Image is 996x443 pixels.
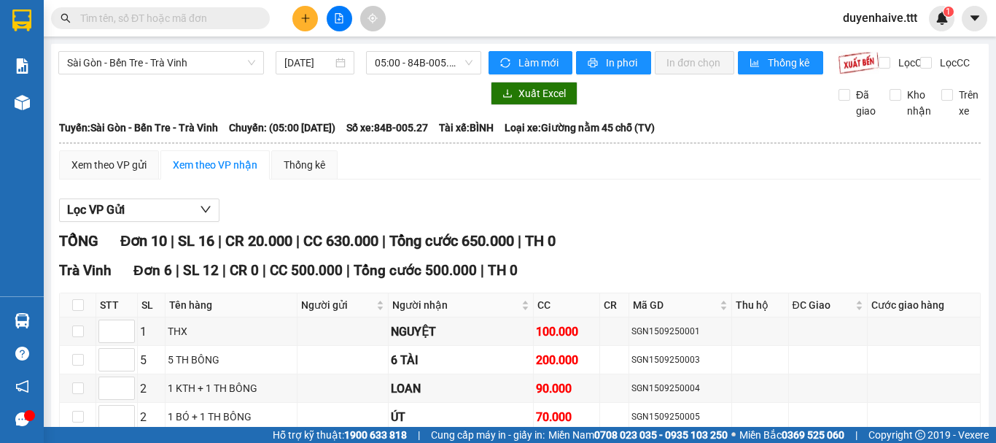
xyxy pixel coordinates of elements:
sup: 1 [944,7,954,17]
button: syncLàm mới [489,51,572,74]
div: 70.000 [536,408,597,426]
span: Tổng cước 500.000 [354,262,477,279]
div: 2 [140,380,163,398]
span: down [200,204,211,215]
button: aim [360,6,386,31]
span: | [171,232,174,250]
div: LOAN [391,380,531,398]
div: SGN1509250005 [631,410,729,424]
span: 05:00 - 84B-005.27 [375,52,472,74]
span: ĐC Giao [793,297,853,313]
th: SL [138,293,166,317]
span: Mã GD [633,297,717,313]
span: sync [500,58,513,69]
div: 5 [140,351,163,369]
span: Làm mới [518,55,561,71]
span: CC 500.000 [270,262,343,279]
span: Trà Vinh [59,262,112,279]
div: ÚT [391,408,531,426]
span: aim [367,13,378,23]
div: NGUYỆT [391,323,531,341]
button: file-add [327,6,352,31]
div: Thống kê [284,157,325,173]
span: Tổng cước 650.000 [389,232,514,250]
div: 90.000 [536,380,597,398]
span: Đã giao [850,87,882,119]
span: Đơn 6 [133,262,172,279]
span: Số xe: 84B-005.27 [346,120,428,136]
img: warehouse-icon [15,313,30,328]
span: TH 0 [488,262,518,279]
span: Sài Gòn - Bến Tre - Trà Vinh [67,52,255,74]
button: printerIn phơi [576,51,651,74]
span: Kho nhận [901,87,937,119]
input: Tìm tên, số ĐT hoặc mã đơn [80,10,252,26]
button: plus [292,6,318,31]
input: 15/09/2025 [284,55,332,71]
div: 1 [140,323,163,341]
span: | [346,262,350,279]
span: Loại xe: Giường nằm 45 chỗ (TV) [505,120,655,136]
button: caret-down [962,6,987,31]
span: Đơn 10 [120,232,167,250]
div: SGN1509250003 [631,353,729,367]
th: STT [96,293,138,317]
th: Tên hàng [166,293,297,317]
th: Thu hộ [732,293,789,317]
span: Trên xe [953,87,984,119]
span: download [502,88,513,100]
button: downloadXuất Excel [491,82,577,105]
span: question-circle [15,347,29,361]
span: Cung cấp máy in - giấy in: [431,427,545,443]
span: plus [300,13,311,23]
img: warehouse-icon [15,95,30,110]
span: | [382,232,386,250]
span: Tài xế: BÌNH [439,120,494,136]
span: ⚪️ [731,432,736,438]
span: | [481,262,484,279]
div: Xem theo VP gửi [71,157,147,173]
button: Lọc VP Gửi [59,199,219,222]
div: 6 TÀI [391,351,531,369]
div: 1 KTH + 1 TH BÔNG [168,380,295,396]
span: Miền Nam [548,427,728,443]
span: Miền Bắc [739,427,844,443]
div: 100.000 [536,323,597,341]
span: | [855,427,857,443]
div: SGN1509250001 [631,325,729,339]
span: SL 12 [183,262,219,279]
span: | [518,232,521,250]
span: Thống kê [768,55,812,71]
img: solution-icon [15,58,30,74]
img: 9k= [838,51,879,74]
span: Hỗ trợ kỹ thuật: [273,427,407,443]
div: 200.000 [536,351,597,369]
div: SGN1509250004 [631,382,729,396]
b: Tuyến: Sài Gòn - Bến Tre - Trà Vinh [59,122,218,134]
span: In phơi [606,55,639,71]
div: 5 TH BÔNG [168,352,295,368]
span: CR 0 [230,262,259,279]
span: CR 20.000 [225,232,292,250]
span: Lọc VP Gửi [67,201,125,219]
strong: 0369 525 060 [782,429,844,441]
span: TỔNG [59,232,98,250]
span: | [262,262,266,279]
td: SGN1509250003 [629,346,732,374]
th: CR [600,293,629,317]
span: TH 0 [525,232,556,250]
td: SGN1509250005 [629,403,732,431]
span: bar-chart [750,58,762,69]
td: SGN1509250001 [629,317,732,346]
span: copyright [915,430,925,440]
span: | [418,427,420,443]
span: caret-down [968,12,981,25]
button: bar-chartThống kê [738,51,823,74]
span: Lọc CR [892,55,930,71]
span: Người gửi [301,297,373,313]
button: In đơn chọn [655,51,734,74]
strong: 1900 633 818 [344,429,407,441]
span: | [176,262,179,279]
img: icon-new-feature [935,12,949,25]
th: CC [534,293,600,317]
